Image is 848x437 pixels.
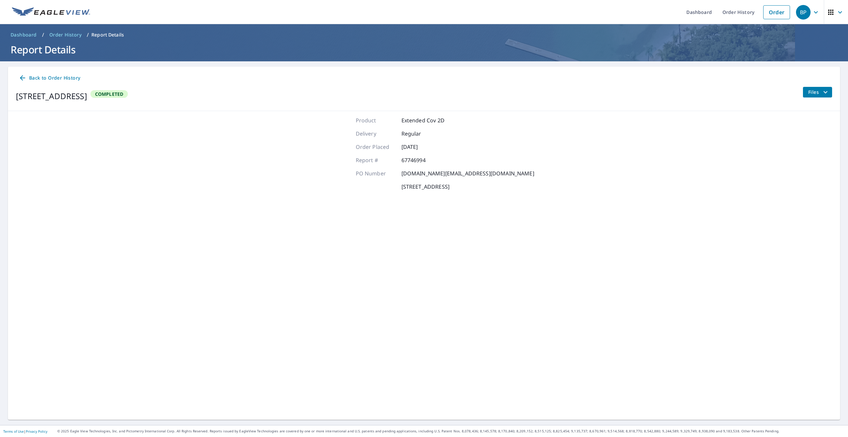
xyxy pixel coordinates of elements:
li: / [42,31,44,39]
p: | [3,429,47,433]
a: Order History [47,30,84,40]
p: 67746994 [401,156,441,164]
span: Dashboard [11,31,37,38]
a: Privacy Policy [26,429,47,434]
div: BP [796,5,811,20]
nav: breadcrumb [8,30,840,40]
a: Terms of Use [3,429,24,434]
p: Extended Cov 2D [401,116,445,124]
p: PO Number [356,169,396,177]
p: © 2025 Eagle View Technologies, Inc. and Pictometry International Corp. All Rights Reserved. Repo... [57,429,845,434]
a: Order [763,5,790,19]
p: Product [356,116,396,124]
p: Report # [356,156,396,164]
p: [STREET_ADDRESS] [401,183,450,191]
p: Report Details [91,31,124,38]
p: [DATE] [401,143,441,151]
span: Completed [91,91,128,97]
h1: Report Details [8,43,840,56]
p: Order Placed [356,143,396,151]
a: Dashboard [8,30,39,40]
div: [STREET_ADDRESS] [16,90,87,102]
img: EV Logo [12,7,90,17]
span: Back to Order History [19,74,80,82]
button: filesDropdownBtn-67746994 [803,87,832,97]
span: Order History [49,31,81,38]
p: Delivery [356,130,396,138]
span: Files [808,88,829,96]
a: Back to Order History [16,72,83,84]
p: Regular [401,130,441,138]
p: [DOMAIN_NAME][EMAIL_ADDRESS][DOMAIN_NAME] [401,169,534,177]
li: / [87,31,89,39]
